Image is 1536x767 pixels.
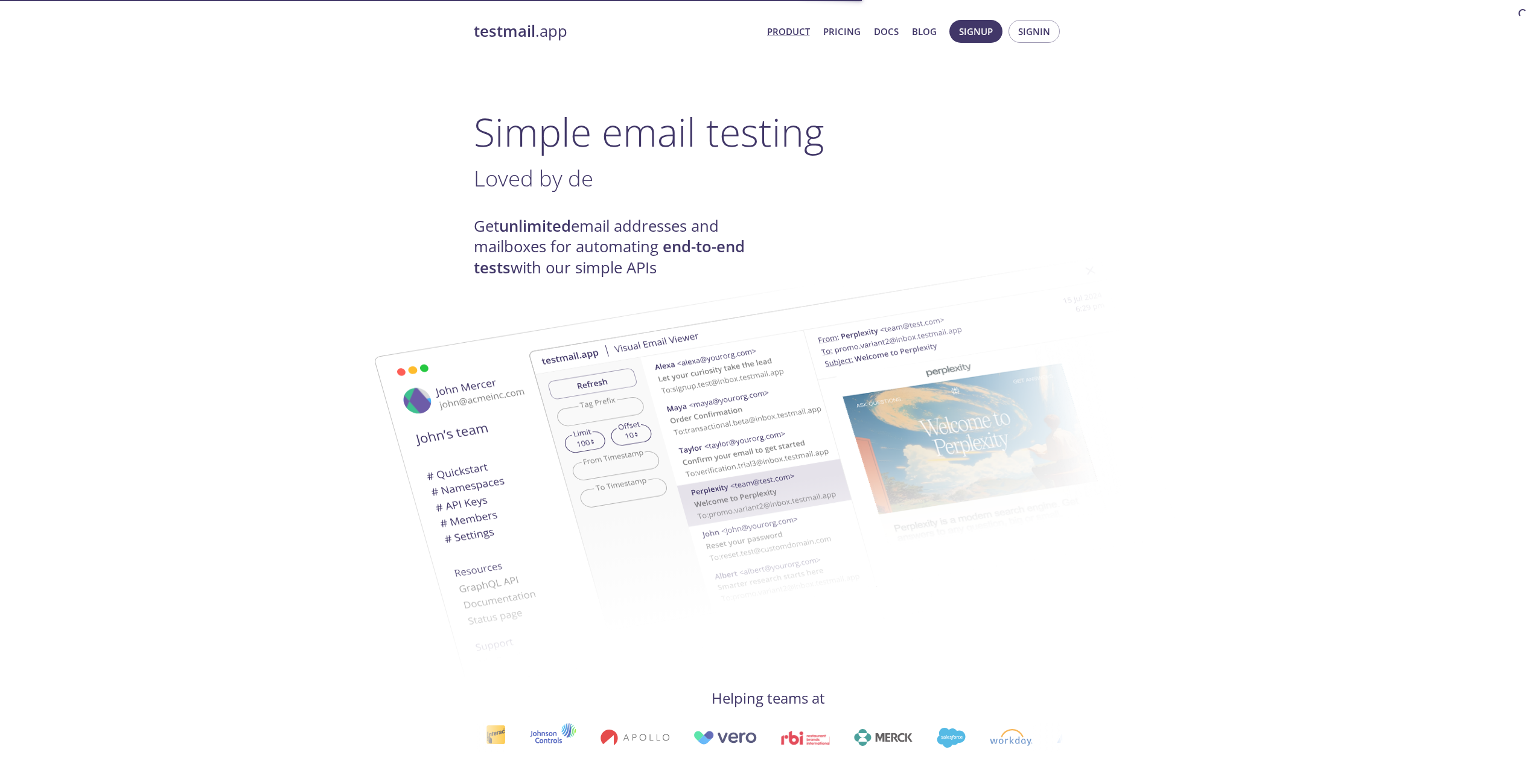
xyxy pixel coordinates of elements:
img: rbi [781,731,830,745]
a: Pricing [823,24,861,39]
img: testmail-email-viewer [528,240,1180,649]
span: Signup [959,24,993,39]
h4: Helping teams at [474,689,1063,708]
span: Signin [1018,24,1050,39]
strong: testmail [474,21,535,42]
h4: Get email addresses and mailboxes for automating with our simple APIs [474,216,768,278]
h1: Simple email testing [474,109,1063,155]
a: Docs [874,24,899,39]
a: Product [767,24,810,39]
img: johnsoncontrols [530,723,576,752]
img: workday [990,729,1033,746]
img: testmail-email-viewer [329,279,981,688]
strong: end-to-end tests [474,236,745,278]
a: testmail.app [474,21,757,42]
a: Blog [912,24,937,39]
img: vero [693,731,757,745]
img: apollo [601,729,669,746]
img: merck [854,729,913,746]
strong: unlimited [499,215,571,237]
button: Signin [1009,20,1060,43]
span: Loved by de [474,163,593,193]
img: salesforce [937,728,966,748]
button: Signup [949,20,1002,43]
